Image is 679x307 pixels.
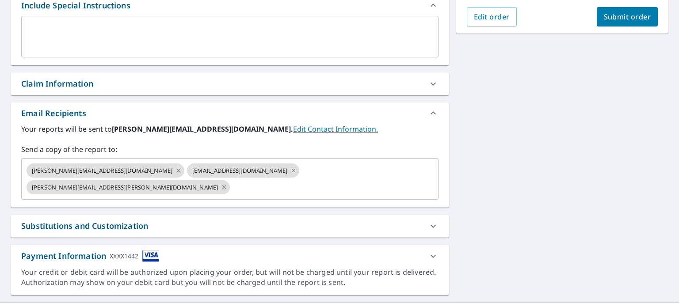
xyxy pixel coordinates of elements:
[27,180,230,194] div: [PERSON_NAME][EMAIL_ADDRESS][PERSON_NAME][DOMAIN_NAME]
[27,163,184,178] div: [PERSON_NAME][EMAIL_ADDRESS][DOMAIN_NAME]
[21,78,93,90] div: Claim Information
[21,144,439,155] label: Send a copy of the report to:
[11,245,449,267] div: Payment InformationXXXX1442cardImage
[474,12,510,22] span: Edit order
[142,250,159,262] img: cardImage
[467,7,517,27] button: Edit order
[187,167,293,175] span: [EMAIL_ADDRESS][DOMAIN_NAME]
[604,12,651,22] span: Submit order
[27,167,178,175] span: [PERSON_NAME][EMAIL_ADDRESS][DOMAIN_NAME]
[110,250,138,262] div: XXXX1442
[11,72,449,95] div: Claim Information
[187,163,299,178] div: [EMAIL_ADDRESS][DOMAIN_NAME]
[21,220,148,232] div: Substitutions and Customization
[21,107,86,119] div: Email Recipients
[11,215,449,237] div: Substitutions and Customization
[11,102,449,124] div: Email Recipients
[21,250,159,262] div: Payment Information
[21,267,439,288] div: Your credit or debit card will be authorized upon placing your order, but will not be charged unt...
[597,7,658,27] button: Submit order
[112,124,293,134] b: [PERSON_NAME][EMAIL_ADDRESS][DOMAIN_NAME].
[27,183,223,192] span: [PERSON_NAME][EMAIL_ADDRESS][PERSON_NAME][DOMAIN_NAME]
[21,124,439,134] label: Your reports will be sent to
[293,124,378,134] a: EditContactInfo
